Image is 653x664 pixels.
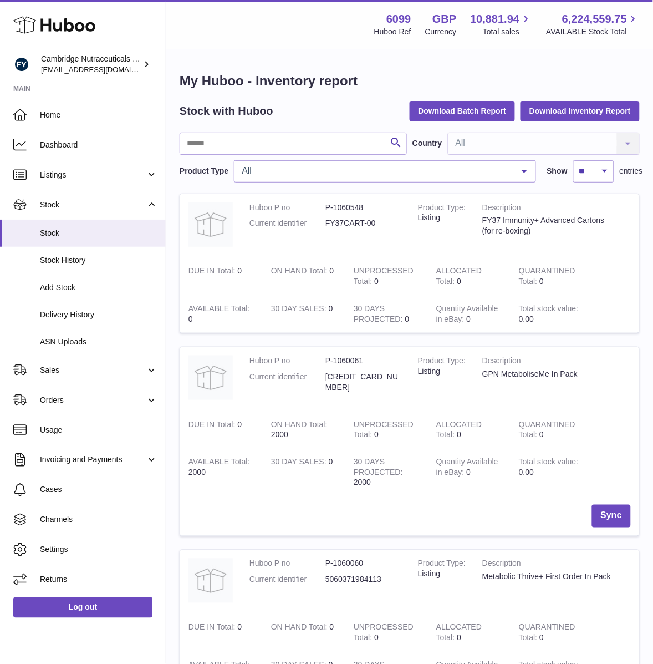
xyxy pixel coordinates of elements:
[263,257,345,295] td: 0
[546,27,640,37] span: AVAILABLE Stock Total
[263,411,345,449] td: 2000
[40,485,157,495] span: Cases
[562,12,627,27] span: 6,224,559.75
[521,101,640,121] button: Download Inventory Report
[539,277,544,286] span: 0
[354,304,405,326] strong: 30 DAYS PROJECTED
[432,12,456,27] strong: GBP
[180,295,263,333] td: 0
[325,559,401,569] dd: P-1060060
[180,166,228,176] label: Product Type
[482,215,613,236] div: FY37 Immunity+ Advanced Cartons (for re-boxing)
[325,575,401,585] dd: 5060371984113
[40,310,157,320] span: Delivery History
[271,458,329,469] strong: 30 DAY SALES
[428,411,511,449] td: 0
[271,304,329,316] strong: 30 DAY SALES
[13,597,152,617] a: Log out
[239,165,513,176] span: All
[354,266,414,288] strong: UNPROCESSED Total
[482,202,613,216] strong: Description
[249,372,325,393] dt: Current identifier
[180,411,263,449] td: 0
[249,218,325,229] dt: Current identifier
[13,56,30,73] img: huboo@camnutra.com
[40,228,157,239] span: Stock
[436,623,482,645] strong: ALLOCATED Total
[483,27,532,37] span: Total sales
[412,138,442,149] label: Country
[41,54,141,75] div: Cambridge Nutraceuticals Ltd
[325,218,401,229] dd: FY37CART-00
[345,449,428,497] td: 2000
[519,623,575,645] strong: QUARANTINED Total
[188,356,233,400] img: product image
[40,337,157,347] span: ASN Uploads
[482,559,613,572] strong: Description
[40,545,157,555] span: Settings
[40,575,157,585] span: Returns
[519,458,578,469] strong: Total stock value
[519,315,534,323] span: 0.00
[180,449,263,497] td: 2000
[418,559,466,571] strong: Product Type
[482,356,613,369] strong: Description
[40,515,157,525] span: Channels
[188,559,233,603] img: product image
[345,411,428,449] td: 0
[519,468,534,477] span: 0.00
[436,266,482,288] strong: ALLOCATED Total
[345,257,428,295] td: 0
[539,430,544,439] span: 0
[40,200,146,210] span: Stock
[180,614,263,652] td: 0
[188,623,237,635] strong: DUE IN Total
[428,449,511,497] td: 0
[418,203,466,215] strong: Product Type
[418,356,466,368] strong: Product Type
[428,295,511,333] td: 0
[428,614,511,652] td: 0
[188,420,237,432] strong: DUE IN Total
[325,356,401,366] dd: P-1060061
[470,12,519,27] span: 10,881.94
[546,12,640,37] a: 6,224,559.75 AVAILABLE Stock Total
[271,623,330,635] strong: ON HAND Total
[428,257,511,295] td: 0
[263,449,345,497] td: 0
[436,304,498,326] strong: Quantity Available in eBay
[40,110,157,120] span: Home
[263,614,345,652] td: 0
[374,27,411,37] div: Huboo Ref
[436,458,498,480] strong: Quantity Available in eBay
[40,425,157,435] span: Usage
[592,505,631,528] button: Sync
[249,559,325,569] dt: Huboo P no
[547,166,568,176] label: Show
[482,369,613,379] div: GPN MetaboliseMe In Pack
[249,575,325,585] dt: Current identifier
[180,72,640,90] h1: My Huboo - Inventory report
[482,572,613,582] div: Metabolic Thrive+ First Order In Pack
[325,372,401,393] dd: [CREDIT_CARD_NUMBER]
[620,166,643,176] span: entries
[180,257,263,295] td: 0
[40,395,146,406] span: Orders
[188,202,233,247] img: product image
[425,27,457,37] div: Currency
[354,420,414,442] strong: UNPROCESSED Total
[386,12,411,27] strong: 6099
[188,458,250,469] strong: AVAILABLE Total
[410,101,516,121] button: Download Batch Report
[345,614,428,652] td: 0
[263,295,345,333] td: 0
[325,202,401,213] dd: P-1060548
[40,282,157,293] span: Add Stock
[519,420,575,442] strong: QUARANTINED Total
[539,633,544,642] span: 0
[418,367,440,376] span: listing
[271,420,328,432] strong: ON HAND Total
[249,202,325,213] dt: Huboo P no
[345,295,428,333] td: 0
[354,623,414,645] strong: UNPROCESSED Total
